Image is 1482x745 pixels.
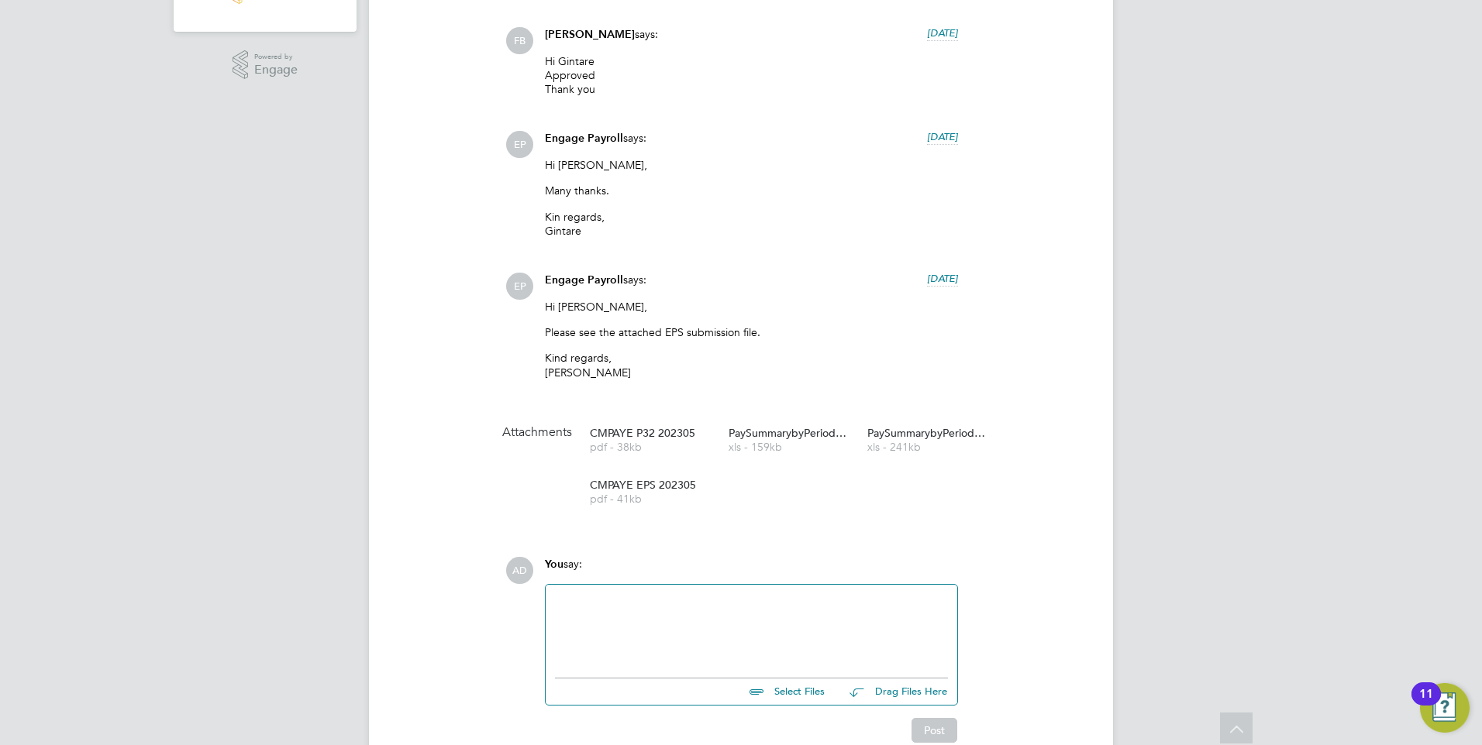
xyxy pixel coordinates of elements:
[506,557,533,584] span: AD
[545,300,958,314] p: Hi [PERSON_NAME],
[590,427,714,439] span: CMPAYE P32 202305
[927,130,958,143] span: [DATE]
[590,493,714,505] span: pdf - 41kb
[912,718,957,743] button: Post
[545,54,958,97] p: Hi Gintare Approved Thank you
[506,131,533,158] span: EP
[545,28,635,41] span: [PERSON_NAME]
[867,427,991,453] a: PaySummarybyPeriodRange_WRA_WK19-22xls - 241kb
[545,558,564,571] span: You
[233,50,298,80] a: Powered byEngage
[545,158,958,172] p: Hi [PERSON_NAME],
[729,427,853,453] a: PaySummarybyPeriodRange_PAYE_WK19-22xls - 159kb
[545,273,623,287] span: Engage Payroll
[254,50,298,64] span: Powered by
[729,441,853,453] span: xls - 159kb
[590,427,714,453] a: CMPAYE P32 202305pdf - 38kb
[867,441,991,453] span: xls - 241kb
[545,557,958,584] div: say:
[502,424,572,441] h5: Attachments
[506,273,533,300] span: EP
[545,325,958,339] p: Please see the attached EPS submission file.
[590,479,714,505] a: CMPAYE EPS 202305pdf - 41kb
[545,210,958,238] p: Kin regards, Gintare
[927,26,958,39] span: [DATE]
[1419,694,1433,714] div: 11
[837,676,948,709] button: Drag Files Here
[545,132,623,145] span: Engage Payroll
[927,272,958,285] span: [DATE]
[729,427,853,439] span: PaySummarybyPeriodRange_PAYE_WK19-22
[1420,683,1470,733] button: Open Resource Center, 11 new notifications
[590,441,714,453] span: pdf - 38kb
[545,27,958,54] div: says:
[506,27,533,54] span: FB
[545,351,958,379] p: Kind regards, [PERSON_NAME]
[590,479,714,491] span: CMPAYE EPS 202305
[545,131,958,158] div: says:
[545,273,958,300] div: says:
[254,64,298,77] span: Engage
[545,184,958,197] p: Many thanks.
[867,427,991,439] span: PaySummarybyPeriodRange_WRA_WK19-22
